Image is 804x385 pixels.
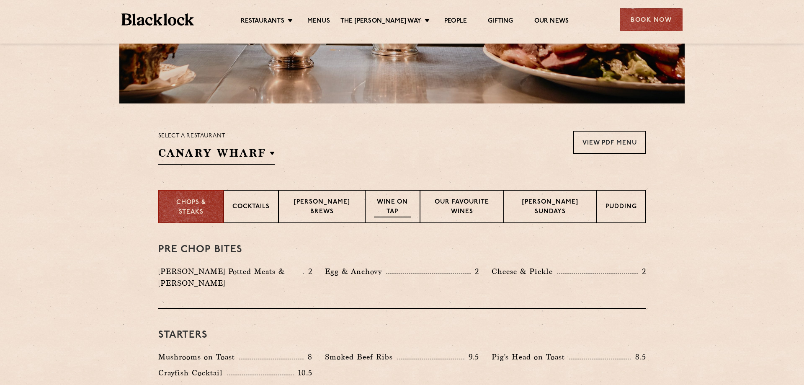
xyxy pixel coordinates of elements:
div: Book Now [620,8,683,31]
a: Menus [307,17,330,26]
p: Pig's Head on Toast [492,351,569,363]
p: Our favourite wines [429,198,495,217]
p: [PERSON_NAME] Sundays [513,198,588,217]
p: Egg & Anchovy [325,266,386,277]
p: 9.5 [464,351,479,362]
a: The [PERSON_NAME] Way [340,17,421,26]
p: 8 [304,351,312,362]
p: Smoked Beef Ribs [325,351,397,363]
a: People [444,17,467,26]
p: 2 [304,266,312,277]
p: [PERSON_NAME] Brews [287,198,356,217]
p: Cheese & Pickle [492,266,557,277]
h3: Pre Chop Bites [158,244,646,255]
a: View PDF Menu [573,131,646,154]
a: Restaurants [241,17,284,26]
p: 2 [638,266,646,277]
img: BL_Textured_Logo-footer-cropped.svg [121,13,194,26]
p: Select a restaurant [158,131,275,142]
p: Mushrooms on Toast [158,351,239,363]
p: Wine on Tap [374,198,411,217]
h2: Canary Wharf [158,146,275,165]
a: Gifting [488,17,513,26]
p: [PERSON_NAME] Potted Meats & [PERSON_NAME] [158,266,303,289]
p: Pudding [606,202,637,213]
p: Crayfish Cocktail [158,367,227,379]
p: 2 [471,266,479,277]
h3: Starters [158,330,646,341]
a: Our News [534,17,569,26]
p: 8.5 [631,351,646,362]
p: Cocktails [232,202,270,213]
p: Chops & Steaks [167,198,215,217]
p: 10.5 [294,367,312,378]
